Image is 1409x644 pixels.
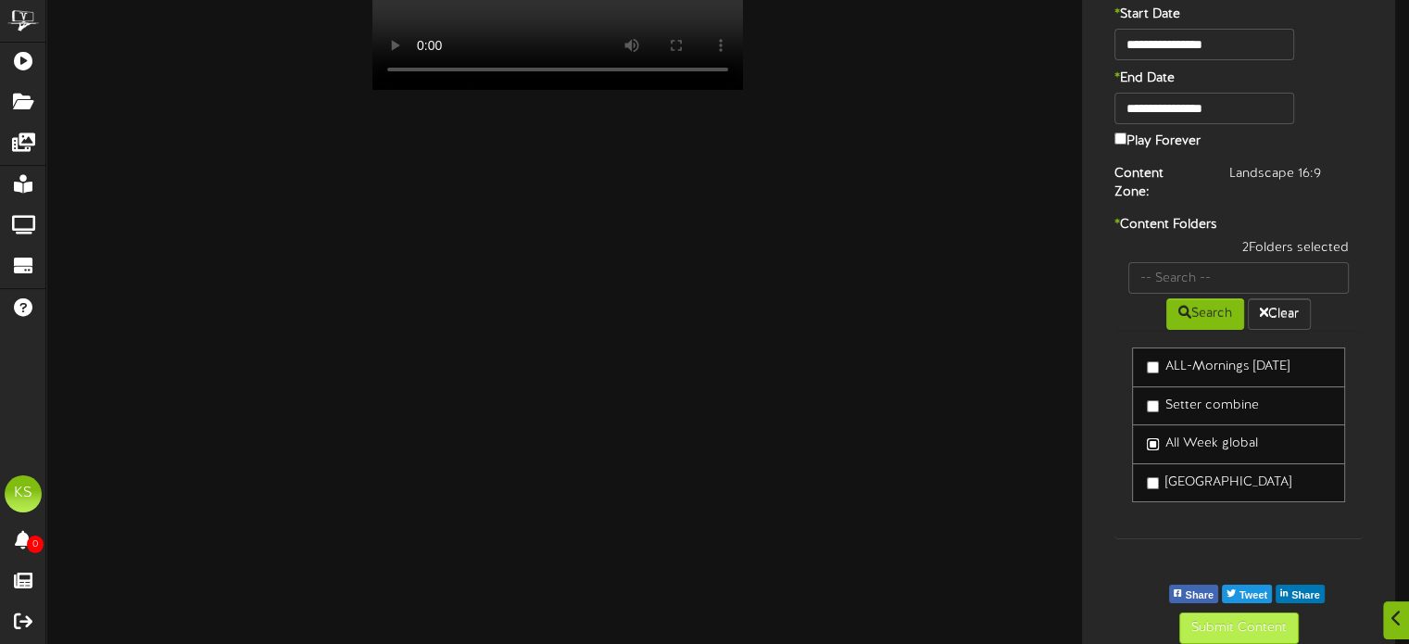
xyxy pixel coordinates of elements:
span: 0 [27,536,44,553]
label: Play Forever [1114,129,1201,151]
input: [GEOGRAPHIC_DATA] [1147,477,1159,489]
span: Share [1181,586,1217,606]
label: Content Folders [1101,216,1377,234]
button: Submit Content [1179,612,1299,644]
input: All Week global [1147,438,1159,450]
span: Share [1288,586,1324,606]
button: Clear [1248,298,1311,330]
input: -- Search -- [1128,262,1349,294]
label: Start Date [1101,6,1285,24]
input: Setter combine [1147,400,1159,412]
button: Search [1166,298,1244,330]
input: Play Forever [1114,133,1126,145]
label: [GEOGRAPHIC_DATA] [1147,474,1291,492]
button: Share [1276,585,1325,603]
label: End Date [1101,69,1285,88]
label: Setter combine [1147,397,1259,415]
span: Tweet [1236,586,1271,606]
div: KS [5,475,42,512]
button: Tweet [1222,585,1272,603]
div: Landscape 16:9 [1215,165,1377,183]
label: All Week global [1147,435,1258,453]
div: 2 Folders selected [1114,239,1363,262]
button: Share [1169,585,1218,603]
input: ALL-Mornings [DATE] [1147,361,1159,373]
label: Content Zone: [1101,165,1215,202]
label: ALL-Mornings [DATE] [1147,358,1289,376]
